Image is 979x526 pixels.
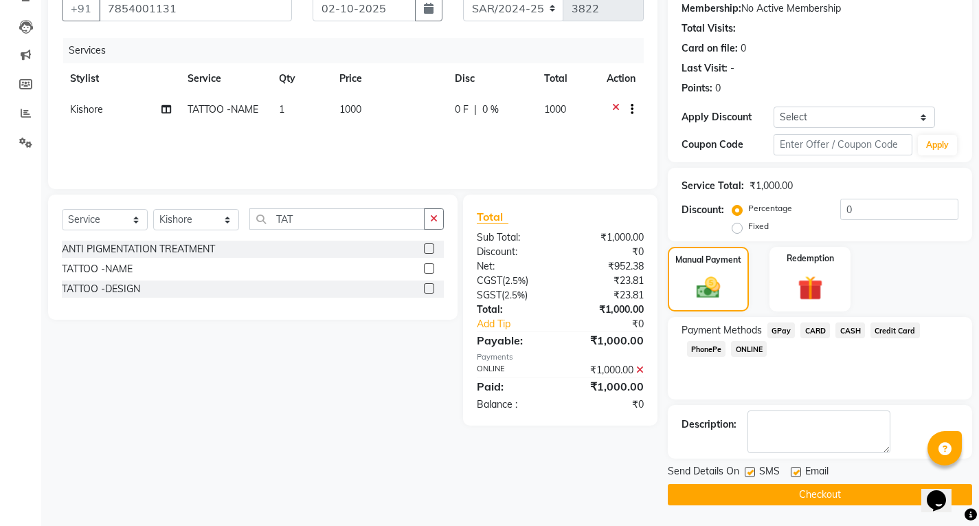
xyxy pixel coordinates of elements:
[474,102,477,117] span: |
[477,289,502,301] span: SGST
[921,471,965,512] iframe: chat widget
[748,202,792,215] label: Percentage
[668,484,972,505] button: Checkout
[835,322,865,338] span: CASH
[560,363,653,377] div: ₹1,000.00
[682,323,762,338] span: Payment Methods
[682,81,712,96] div: Points:
[750,179,793,193] div: ₹1,000.00
[477,210,508,224] span: Total
[715,81,721,96] div: 0
[668,464,739,481] span: Send Details On
[682,110,774,124] div: Apply Discount
[805,464,829,481] span: Email
[188,103,258,116] span: TATTOO -NAME
[482,102,499,117] span: 0 %
[466,274,560,288] div: ( )
[466,317,576,331] a: Add Tip
[544,103,566,116] span: 1000
[62,63,179,94] th: Stylist
[466,230,560,245] div: Sub Total:
[682,417,736,432] div: Description:
[466,397,560,412] div: Balance :
[466,245,560,259] div: Discount:
[576,317,654,331] div: ₹0
[787,252,834,265] label: Redemption
[62,242,215,256] div: ANTI PIGMENTATION TREATMENT
[466,288,560,303] div: ( )
[560,378,653,395] div: ₹1,000.00
[271,63,331,94] th: Qty
[560,245,653,259] div: ₹0
[504,289,525,300] span: 2.5%
[339,103,361,116] span: 1000
[598,63,644,94] th: Action
[560,230,653,245] div: ₹1,000.00
[870,322,920,338] span: Credit Card
[682,203,724,217] div: Discount:
[687,341,726,357] span: PhonePe
[800,322,830,338] span: CARD
[62,282,140,296] div: TATTOO -DESIGN
[477,274,502,287] span: CGST
[682,61,728,76] div: Last Visit:
[682,41,738,56] div: Card on file:
[455,102,469,117] span: 0 F
[560,397,653,412] div: ₹0
[560,288,653,303] div: ₹23.81
[279,103,284,116] span: 1
[731,341,767,357] span: ONLINE
[477,351,644,363] div: Payments
[918,135,957,155] button: Apply
[774,134,912,155] input: Enter Offer / Coupon Code
[560,274,653,288] div: ₹23.81
[560,303,653,317] div: ₹1,000.00
[466,303,560,317] div: Total:
[682,1,741,16] div: Membership:
[331,63,447,94] th: Price
[249,208,425,230] input: Search or Scan
[536,63,598,94] th: Total
[447,63,537,94] th: Disc
[790,273,831,304] img: _gift.svg
[560,259,653,274] div: ₹952.38
[682,21,736,36] div: Total Visits:
[560,332,653,349] div: ₹1,000.00
[682,1,958,16] div: No Active Membership
[682,179,744,193] div: Service Total:
[682,138,774,152] div: Coupon Code
[767,322,796,338] span: GPay
[748,220,769,232] label: Fixed
[466,378,560,395] div: Paid:
[689,274,728,302] img: _cash.svg
[466,363,560,377] div: ONLINE
[62,262,133,276] div: TATTOO -NAME
[179,63,271,94] th: Service
[466,259,560,274] div: Net:
[70,103,103,116] span: Kishore
[675,254,741,266] label: Manual Payment
[505,275,526,286] span: 2.5%
[466,332,560,349] div: Payable:
[759,464,780,481] span: SMS
[730,61,734,76] div: -
[741,41,746,56] div: 0
[63,38,654,63] div: Services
